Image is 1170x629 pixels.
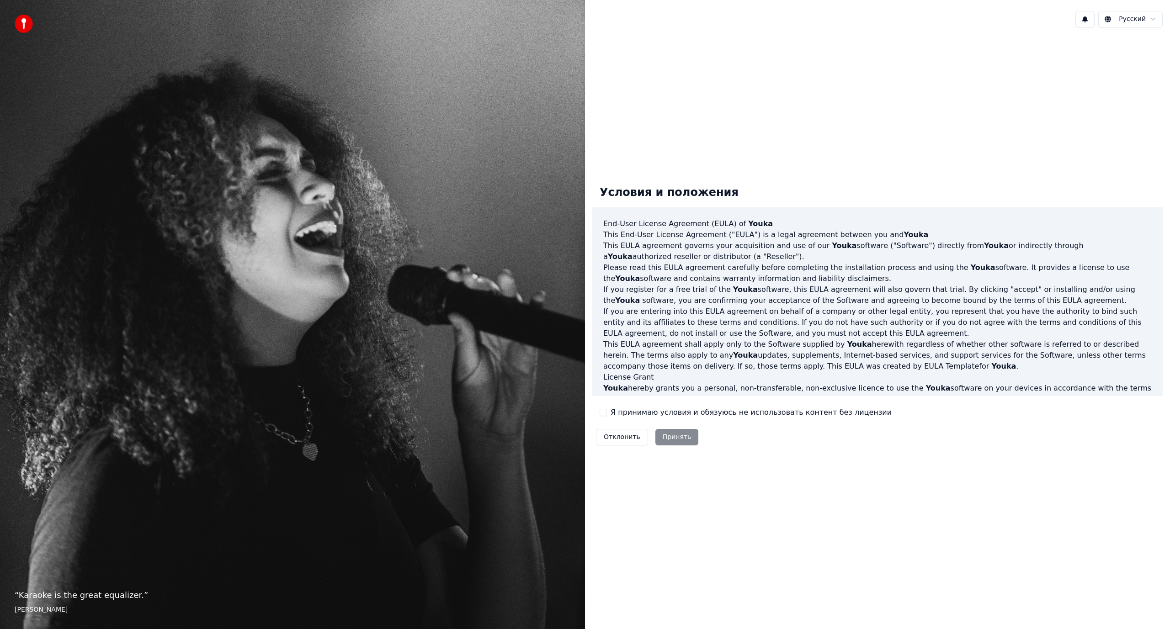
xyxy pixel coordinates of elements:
[15,589,570,602] p: “ Karaoke is the great equalizer. ”
[603,372,1152,383] h3: License Grant
[603,284,1152,306] p: If you register for a free trial of the software, this EULA agreement will also govern that trial...
[603,229,1152,240] p: This End-User License Agreement ("EULA") is a legal agreement between you and
[748,219,773,228] span: Youka
[603,306,1152,339] p: If you are entering into this EULA agreement on behalf of a company or other legal entity, you re...
[603,240,1152,262] p: This EULA agreement governs your acquisition and use of our software ("Software") directly from o...
[596,429,648,445] button: Отклонить
[15,605,570,614] footer: [PERSON_NAME]
[603,339,1152,372] p: This EULA agreement shall apply only to the Software supplied by herewith regardless of whether o...
[832,241,856,250] span: Youka
[603,218,1152,229] h3: End-User License Agreement (EULA) of
[608,252,633,261] span: Youka
[984,241,1009,250] span: Youka
[611,407,892,418] label: Я принимаю условия и обязуюсь не использовать контент без лицензии
[924,362,979,370] a: EULA Template
[615,274,640,283] span: Youka
[603,262,1152,284] p: Please read this EULA agreement carefully before completing the installation process and using th...
[15,15,33,33] img: youka
[603,384,628,392] span: Youka
[904,230,928,239] span: Youka
[592,178,746,207] div: Условия и положения
[847,340,872,349] span: Youka
[926,384,951,392] span: Youka
[733,285,758,294] span: Youka
[991,362,1016,370] span: Youka
[971,263,995,272] span: Youka
[615,296,640,305] span: Youka
[733,351,758,359] span: Youka
[603,383,1152,405] p: hereby grants you a personal, non-transferable, non-exclusive licence to use the software on your...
